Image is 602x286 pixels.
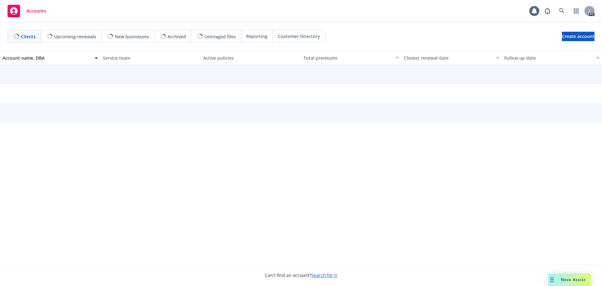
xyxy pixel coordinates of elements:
[561,277,586,282] span: Nova Assist
[3,55,91,61] div: Account name, DBA
[103,55,198,61] div: Service team
[401,50,502,65] button: Closest renewal date
[201,50,301,65] button: Active policies
[54,33,96,40] span: Upcoming renewals
[311,272,337,278] a: Search for it
[404,55,492,61] div: Closest renewal date
[21,33,36,40] span: Clients
[115,33,149,40] span: New businesses
[204,33,236,40] span: Untriaged files
[26,8,46,13] span: Accounts
[5,2,49,20] a: Accounts
[246,33,267,40] span: Reporting
[304,55,392,61] div: Total premiums
[548,273,556,286] div: Drag to move
[100,50,201,65] button: Service team
[278,33,320,40] span: Customer Directory
[541,5,554,17] a: Report a Bug
[504,55,593,61] div: Follow up date
[502,50,602,65] button: Follow up date
[548,273,591,286] button: Nova Assist
[570,5,583,17] a: Switch app
[562,30,594,42] span: Create account
[562,32,594,41] a: Create account
[167,33,186,40] span: Archived
[203,55,298,61] div: Active policies
[265,272,337,278] span: Can't find an account?
[301,50,401,65] button: Total premiums
[556,5,568,17] a: Search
